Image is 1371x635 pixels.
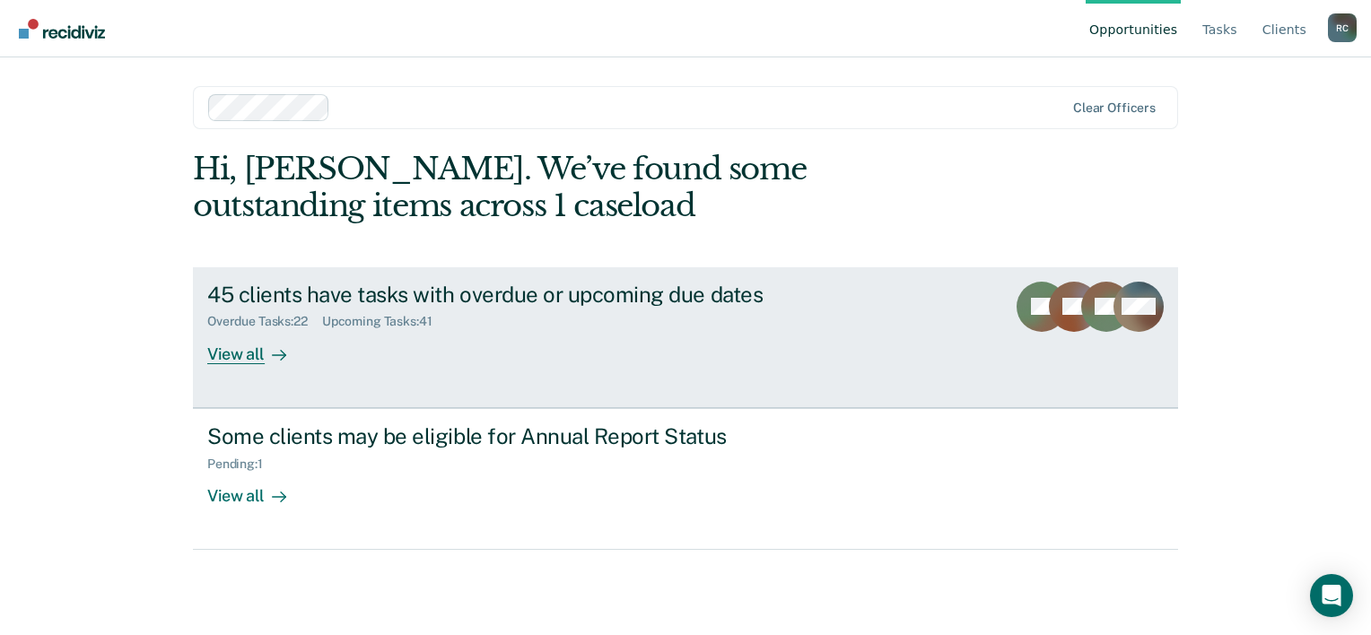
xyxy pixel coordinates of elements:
[207,329,308,364] div: View all
[322,314,447,329] div: Upcoming Tasks : 41
[1073,100,1156,116] div: Clear officers
[207,457,277,472] div: Pending : 1
[193,408,1178,550] a: Some clients may be eligible for Annual Report StatusPending:1View all
[207,423,837,449] div: Some clients may be eligible for Annual Report Status
[1328,13,1357,42] div: R C
[19,19,105,39] img: Recidiviz
[207,282,837,308] div: 45 clients have tasks with overdue or upcoming due dates
[193,267,1178,408] a: 45 clients have tasks with overdue or upcoming due datesOverdue Tasks:22Upcoming Tasks:41View all
[207,314,322,329] div: Overdue Tasks : 22
[207,471,308,506] div: View all
[1310,574,1353,617] div: Open Intercom Messenger
[1328,13,1357,42] button: Profile dropdown button
[193,151,981,224] div: Hi, [PERSON_NAME]. We’ve found some outstanding items across 1 caseload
